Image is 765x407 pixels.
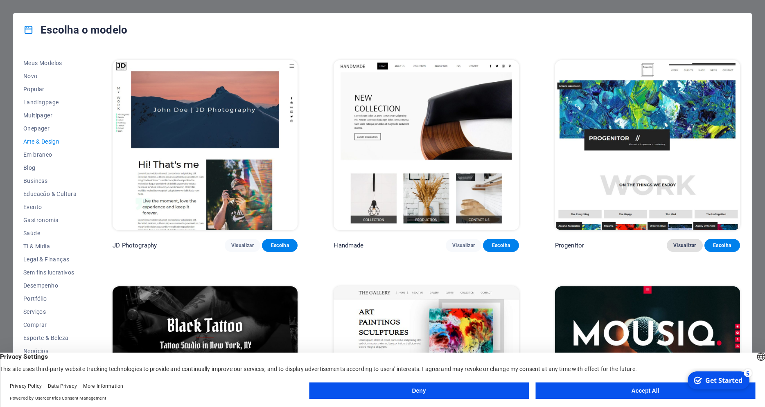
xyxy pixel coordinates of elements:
button: Sem fins lucrativos [23,266,77,279]
button: Visualizar [225,239,260,252]
span: Negócios [23,348,77,354]
span: Onepager [23,125,77,132]
span: Saúde [23,230,77,236]
button: Escolha [262,239,298,252]
button: Landingpage [23,96,77,109]
span: Visualizar [452,242,475,249]
span: Landingpage [23,99,77,106]
div: Get Started [22,8,59,17]
img: Handmade [334,60,519,231]
button: Saúde [23,227,77,240]
button: Em branco [23,148,77,161]
span: Novo [23,73,77,79]
span: Popular [23,86,77,92]
img: JD Photography [113,60,298,231]
span: Esporte & Beleza [23,335,77,341]
span: Portfólio [23,295,77,302]
button: Popular [23,83,77,96]
span: Escolha [490,242,512,249]
span: Meus Modelos [23,60,77,66]
button: Onepager [23,122,77,135]
button: Multipager [23,109,77,122]
button: Serviços [23,305,77,318]
button: Business [23,174,77,187]
button: Blog [23,161,77,174]
div: 5 [61,1,69,9]
span: Multipager [23,112,77,119]
h4: Escolha o modelo [23,23,127,36]
span: Gastronomia [23,217,77,223]
span: Serviços [23,308,77,315]
span: Sem fins lucrativos [23,269,77,276]
button: Meus Modelos [23,56,77,70]
span: Em branco [23,151,77,158]
p: Handmade [334,241,363,250]
button: Evento [23,200,77,214]
button: Arte & Design [23,135,77,148]
span: Escolha [269,242,291,249]
button: Novo [23,70,77,83]
span: Comprar [23,322,77,328]
img: Progenitor [555,60,740,231]
button: Visualizar [446,239,481,252]
span: Arte & Design [23,138,77,145]
button: Educação & Cultura [23,187,77,200]
button: Esporte & Beleza [23,331,77,344]
p: JD Photography [113,241,157,250]
button: Portfólio [23,292,77,305]
span: Visualizar [231,242,254,249]
span: TI & Mídia [23,243,77,250]
button: Escolha [704,239,740,252]
span: Blog [23,164,77,171]
span: Business [23,178,77,184]
div: Get Started 5 items remaining, 0% complete [5,3,66,21]
button: Negócios [23,344,77,358]
button: TI & Mídia [23,240,77,253]
span: Legal & Finanças [23,256,77,263]
button: Legal & Finanças [23,253,77,266]
p: Progenitor [555,241,584,250]
span: Evento [23,204,77,210]
button: Comprar [23,318,77,331]
button: Escolha [483,239,519,252]
span: Escolha [711,242,733,249]
span: Desempenho [23,282,77,289]
span: Educação & Cultura [23,191,77,197]
button: Gastronomia [23,214,77,227]
span: Visualizar [673,242,696,249]
button: Desempenho [23,279,77,292]
button: Visualizar [667,239,702,252]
